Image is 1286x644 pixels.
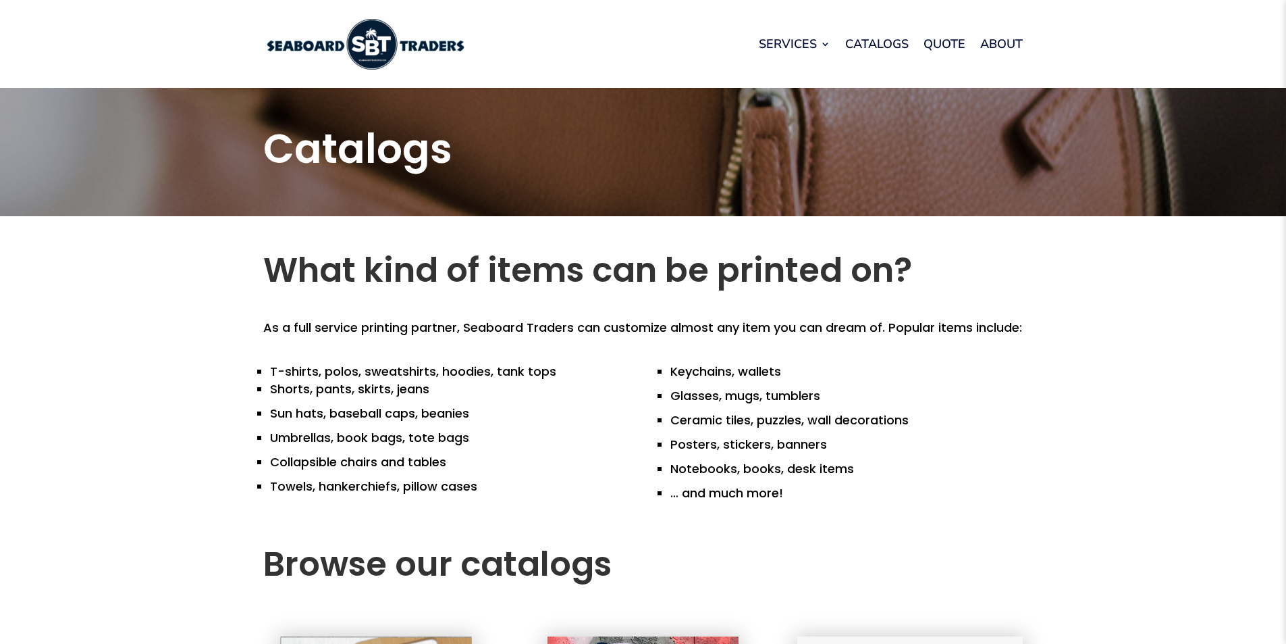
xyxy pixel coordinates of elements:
li: Umbrellas, book bags, tote bags [270,422,622,447]
h1: Catalogs [263,128,1023,176]
h2: What kind of items can be printed on? [263,250,1023,297]
a: Catalogs [845,18,909,70]
li: T-shirts, polos, sweatshirts, hoodies, tank tops [270,356,622,380]
li: Glasses, mugs, tumblers [670,380,1023,405]
li: Keychains, wallets [670,356,1023,380]
li: Towels, hankerchiefs, pillow cases [270,471,622,495]
li: Sun hats, baseball caps, beanies [270,398,622,422]
li: Collapsible chairs and tables [270,447,622,471]
p: As a full service printing partner, Seaboard Traders can customize almost any item you can dream ... [263,318,1023,338]
a: Services [759,18,830,70]
a: Quote [923,18,965,70]
h2: Browse our catalogs [263,544,1023,591]
li: Notebooks, books, desk items [670,453,1023,478]
li: Ceramic tiles, puzzles, wall decorations [670,405,1023,429]
li: Shorts, pants, skirts, jeans [270,380,622,398]
a: About [980,18,1023,70]
li: … and much more! [670,478,1023,502]
li: Posters, stickers, banners [670,429,1023,453]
